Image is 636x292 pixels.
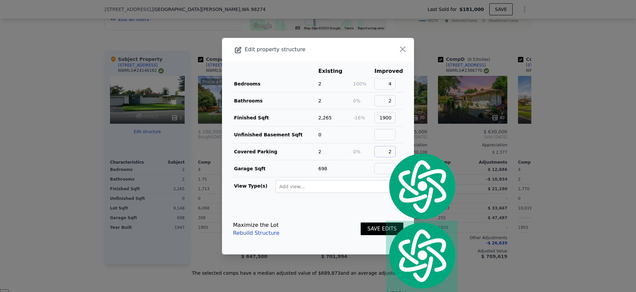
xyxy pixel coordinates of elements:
span: 2 [318,81,321,86]
img: logo.svg [386,152,457,221]
td: Unfinished Basement Sqft [233,126,318,143]
span: 2 [318,98,321,103]
button: SAVE EDITS [361,222,403,235]
a: Rebuild Structure [233,229,279,237]
span: 0% [353,98,360,103]
th: Improved [374,67,403,75]
span: 2 [318,149,321,154]
td: Bathrooms [233,92,318,109]
span: -16% [353,115,365,120]
span: 2,265 [318,115,332,120]
td: Garage Sqft [233,160,318,177]
span: 100% [353,81,366,86]
img: logo.svg [386,221,457,290]
span: 0% [353,149,360,154]
span: 0 [318,132,321,137]
th: Existing [318,67,353,75]
span: 698 [318,166,327,171]
div: Edit property structure [222,45,376,54]
td: View Type(s) [233,177,275,193]
div: Maximize the Lot [233,221,279,229]
td: Finished Sqft [233,109,318,126]
td: Bedrooms [233,75,318,92]
td: Covered Parking [233,143,318,160]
